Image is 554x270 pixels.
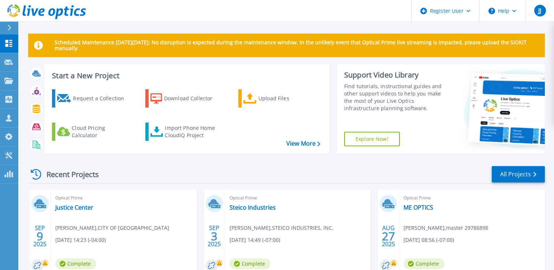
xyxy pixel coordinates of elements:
[211,233,217,239] span: 3
[55,194,192,202] span: Optical Prime
[404,236,454,244] span: [DATE] 08:56 (-07:00)
[55,236,106,244] span: [DATE] 14:23 (-04:00)
[55,224,169,232] span: [PERSON_NAME] , CITY OF [GEOGRAPHIC_DATA]
[28,165,109,183] div: Recent Projects
[538,8,541,14] span: JJ
[230,204,276,211] a: Steico Industries
[165,124,222,139] div: Import Phone Home CloudIQ Project
[286,140,320,147] a: View More
[72,124,130,139] div: Cloud Pricing Calculator
[37,233,43,239] span: 9
[492,166,545,183] a: All Projects
[344,132,400,146] a: Explore Now!
[52,123,134,141] a: Cloud Pricing Calculator
[382,223,395,250] div: AUG 2025
[55,204,93,211] a: Justice Center
[52,72,320,80] h3: Start a New Project
[230,258,271,269] span: Complete
[207,223,221,250] div: SEP 2025
[55,258,96,269] span: Complete
[55,40,539,51] p: Scheduled Maintenance [DATE][DATE]: No disruption is expected during the maintenance window. In t...
[238,89,320,108] a: Upload Files
[259,91,317,106] div: Upload Files
[404,258,445,269] span: Complete
[344,83,449,112] div: Find tutorials, instructional guides and other support videos to help you make the most of your L...
[382,233,395,239] span: 27
[73,91,131,106] div: Request a Collection
[344,70,449,80] div: Support Video Library
[145,89,227,108] a: Download Collector
[33,223,47,250] div: SEP 2025
[404,204,433,211] a: ME OPTICS
[230,224,334,232] span: [PERSON_NAME] , STEICO INDUSTRIES, INC.
[230,236,280,244] span: [DATE] 14:49 (-07:00)
[52,89,134,108] a: Request a Collection
[230,194,367,202] span: Optical Prime
[404,194,540,202] span: Optical Prime
[164,91,223,106] div: Download Collector
[404,224,488,232] span: [PERSON_NAME] , master 29786898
